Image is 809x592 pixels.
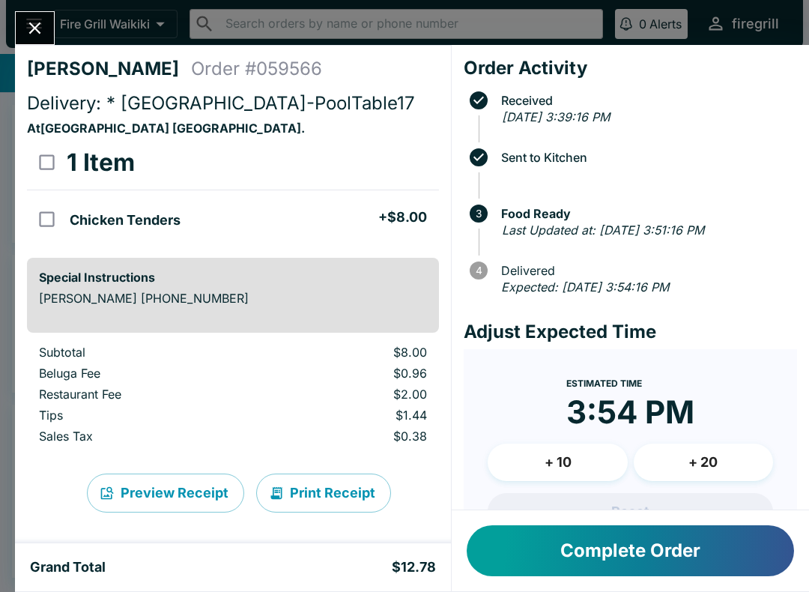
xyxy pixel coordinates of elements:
button: Preview Receipt [87,474,244,513]
p: Sales Tax [39,429,258,444]
strong: At [GEOGRAPHIC_DATA] [GEOGRAPHIC_DATA] . [27,121,305,136]
p: $1.44 [282,408,427,423]
p: $0.96 [282,366,427,381]
h5: $12.78 [392,558,436,576]
p: $8.00 [282,345,427,360]
p: $2.00 [282,387,427,402]
h5: Grand Total [30,558,106,576]
p: Tips [39,408,258,423]
h3: 1 Item [67,148,135,178]
time: 3:54 PM [566,393,694,432]
span: Delivery: * [GEOGRAPHIC_DATA]-PoolTable17 [27,92,415,114]
p: [PERSON_NAME] [PHONE_NUMBER] [39,291,427,306]
em: Last Updated at: [DATE] 3:51:16 PM [502,223,704,238]
span: Sent to Kitchen [494,151,797,164]
h4: Order Activity [464,57,797,79]
span: Received [494,94,797,107]
button: + 20 [634,444,773,481]
p: $0.38 [282,429,427,444]
table: orders table [27,136,439,246]
em: [DATE] 3:39:16 PM [502,109,610,124]
button: Close [16,12,54,44]
button: Print Receipt [256,474,391,513]
h4: Adjust Expected Time [464,321,797,343]
button: + 10 [488,444,627,481]
span: Estimated Time [566,378,642,389]
span: Food Ready [494,207,797,220]
table: orders table [27,345,439,450]
h4: [PERSON_NAME] [27,58,191,80]
h4: Order # 059566 [191,58,322,80]
text: 4 [476,265,482,277]
em: Expected: [DATE] 3:54:16 PM [501,280,669,295]
p: Subtotal [39,345,258,360]
span: Delivered [494,264,797,277]
button: Complete Order [467,525,794,576]
h5: + $8.00 [378,208,427,226]
h6: Special Instructions [39,270,427,285]
p: Beluga Fee [39,366,258,381]
p: Restaurant Fee [39,387,258,402]
h5: Chicken Tenders [70,211,181,229]
text: 3 [476,208,482,220]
